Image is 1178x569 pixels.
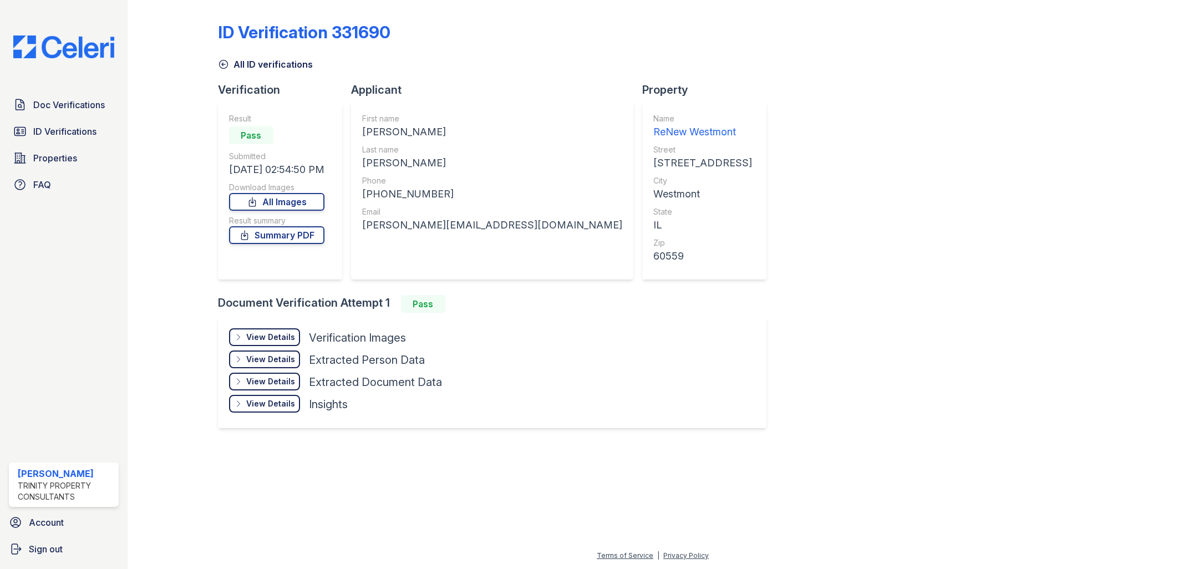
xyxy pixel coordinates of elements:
div: Pass [229,126,273,144]
div: City [653,175,752,186]
div: [PERSON_NAME] [362,155,622,171]
div: Applicant [351,82,642,98]
div: Email [362,206,622,217]
span: Sign out [29,542,63,556]
div: Trinity Property Consultants [18,480,114,502]
a: All Images [229,193,324,211]
div: Phone [362,175,622,186]
div: Zip [653,237,752,248]
div: Submitted [229,151,324,162]
span: Properties [33,151,77,165]
a: All ID verifications [218,58,313,71]
div: Verification [218,82,351,98]
div: View Details [246,398,295,409]
a: ID Verifications [9,120,119,143]
div: | [657,551,659,560]
div: Street [653,144,752,155]
div: [PERSON_NAME] [18,467,114,480]
a: Properties [9,147,119,169]
div: View Details [246,354,295,365]
div: First name [362,113,622,124]
span: Doc Verifications [33,98,105,111]
div: [PERSON_NAME][EMAIL_ADDRESS][DOMAIN_NAME] [362,217,622,233]
div: 60559 [653,248,752,264]
span: ID Verifications [33,125,97,138]
div: Verification Images [309,330,406,346]
div: Property [642,82,775,98]
div: IL [653,217,752,233]
div: State [653,206,752,217]
div: Insights [309,397,348,412]
span: FAQ [33,178,51,191]
a: Terms of Service [597,551,653,560]
img: CE_Logo_Blue-a8612792a0a2168367f1c8372b55b34899dd931a85d93a1a3d3e32e68fde9ad4.png [4,35,123,58]
div: Last name [362,144,622,155]
div: [STREET_ADDRESS] [653,155,752,171]
a: Summary PDF [229,226,324,244]
div: Name [653,113,752,124]
div: Westmont [653,186,752,202]
div: [PERSON_NAME] [362,124,622,140]
div: View Details [246,332,295,343]
a: Doc Verifications [9,94,119,116]
a: Privacy Policy [663,551,709,560]
div: Download Images [229,182,324,193]
a: Account [4,511,123,534]
a: Sign out [4,538,123,560]
div: Extracted Person Data [309,352,425,368]
a: Name ReNew Westmont [653,113,752,140]
div: Result summary [229,215,324,226]
div: ReNew Westmont [653,124,752,140]
div: Pass [401,295,445,313]
span: Account [29,516,64,529]
div: Extracted Document Data [309,374,442,390]
div: Result [229,113,324,124]
div: ID Verification 331690 [218,22,390,42]
div: [DATE] 02:54:50 PM [229,162,324,177]
div: Document Verification Attempt 1 [218,295,775,313]
a: FAQ [9,174,119,196]
div: [PHONE_NUMBER] [362,186,622,202]
div: View Details [246,376,295,387]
